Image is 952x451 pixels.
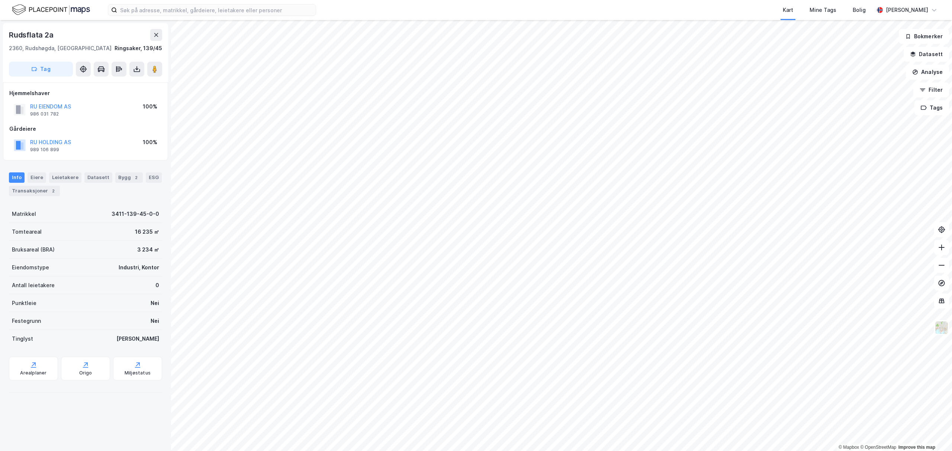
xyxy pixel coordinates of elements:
div: Leietakere [49,172,81,183]
div: Mine Tags [810,6,836,14]
div: Nei [151,317,159,325]
div: Miljøstatus [125,370,151,376]
div: Nei [151,299,159,308]
div: 2 [49,187,57,195]
div: Tomteareal [12,227,42,236]
div: 989 106 899 [30,147,59,153]
div: 2 [132,174,140,181]
div: Bolig [853,6,866,14]
div: Industri, Kontor [119,263,159,272]
div: ESG [146,172,162,183]
div: 100% [143,138,157,147]
div: Hjemmelshaver [9,89,162,98]
div: Bruksareal (BRA) [12,245,55,254]
div: Antall leietakere [12,281,55,290]
div: Festegrunn [12,317,41,325]
div: Rudsflata 2a [9,29,55,41]
div: Gårdeiere [9,124,162,133]
div: 100% [143,102,157,111]
div: Ringsaker, 139/45 [115,44,162,53]
div: Info [9,172,25,183]
img: Z [935,321,949,335]
div: 3 234 ㎡ [137,245,159,254]
div: Tinglyst [12,334,33,343]
div: Transaksjoner [9,186,60,196]
div: [PERSON_NAME] [116,334,159,343]
div: 986 031 782 [30,111,59,117]
div: Eiere [28,172,46,183]
div: 16 235 ㎡ [135,227,159,236]
button: Datasett [904,47,949,62]
button: Filter [913,82,949,97]
div: 3411-139-45-0-0 [112,210,159,218]
button: Bokmerker [899,29,949,44]
button: Tags [914,100,949,115]
div: Matrikkel [12,210,36,218]
a: Mapbox [839,445,859,450]
div: Bygg [115,172,143,183]
div: Punktleie [12,299,36,308]
div: Origo [79,370,92,376]
img: logo.f888ab2527a4732fd821a326f86c7f29.svg [12,3,90,16]
div: 2360, Rudshøgda, [GEOGRAPHIC_DATA] [9,44,112,53]
div: Arealplaner [20,370,46,376]
div: Kontrollprogram for chat [915,415,952,451]
div: Datasett [84,172,112,183]
button: Analyse [906,65,949,80]
div: Kart [783,6,793,14]
input: Søk på adresse, matrikkel, gårdeiere, leietakere eller personer [117,4,316,16]
div: [PERSON_NAME] [886,6,928,14]
div: 0 [155,281,159,290]
a: OpenStreetMap [860,445,896,450]
iframe: Chat Widget [915,415,952,451]
a: Improve this map [898,445,935,450]
button: Tag [9,62,73,77]
div: Eiendomstype [12,263,49,272]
